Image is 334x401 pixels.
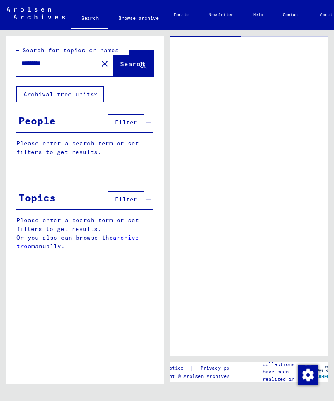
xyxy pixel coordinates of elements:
[16,86,104,102] button: Archival tree units
[7,7,65,19] img: Arolsen_neg.svg
[199,5,243,25] a: Newsletter
[194,364,251,373] a: Privacy policy
[303,361,334,382] img: yv_logo.png
[113,51,153,76] button: Search
[115,196,137,203] span: Filter
[298,365,318,385] img: Change consent
[19,190,56,205] div: Topics
[108,191,144,207] button: Filter
[273,5,310,25] a: Contact
[149,364,251,373] div: |
[243,5,273,25] a: Help
[16,234,139,250] a: archive tree
[71,8,108,30] a: Search
[164,5,199,25] a: Donate
[120,60,145,68] span: Search
[19,113,56,128] div: People
[16,216,153,251] p: Please enter a search term or set filters to get results. Or you also can browse the manually.
[96,55,113,72] button: Clear
[108,8,169,28] a: Browse archive
[115,119,137,126] span: Filter
[263,368,308,398] p: have been realized in partnership with
[22,47,119,54] mat-label: Search for topics or names
[16,139,153,156] p: Please enter a search term or set filters to get results.
[108,114,144,130] button: Filter
[149,373,251,380] p: Copyright © Arolsen Archives, 2021
[100,59,110,69] mat-icon: close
